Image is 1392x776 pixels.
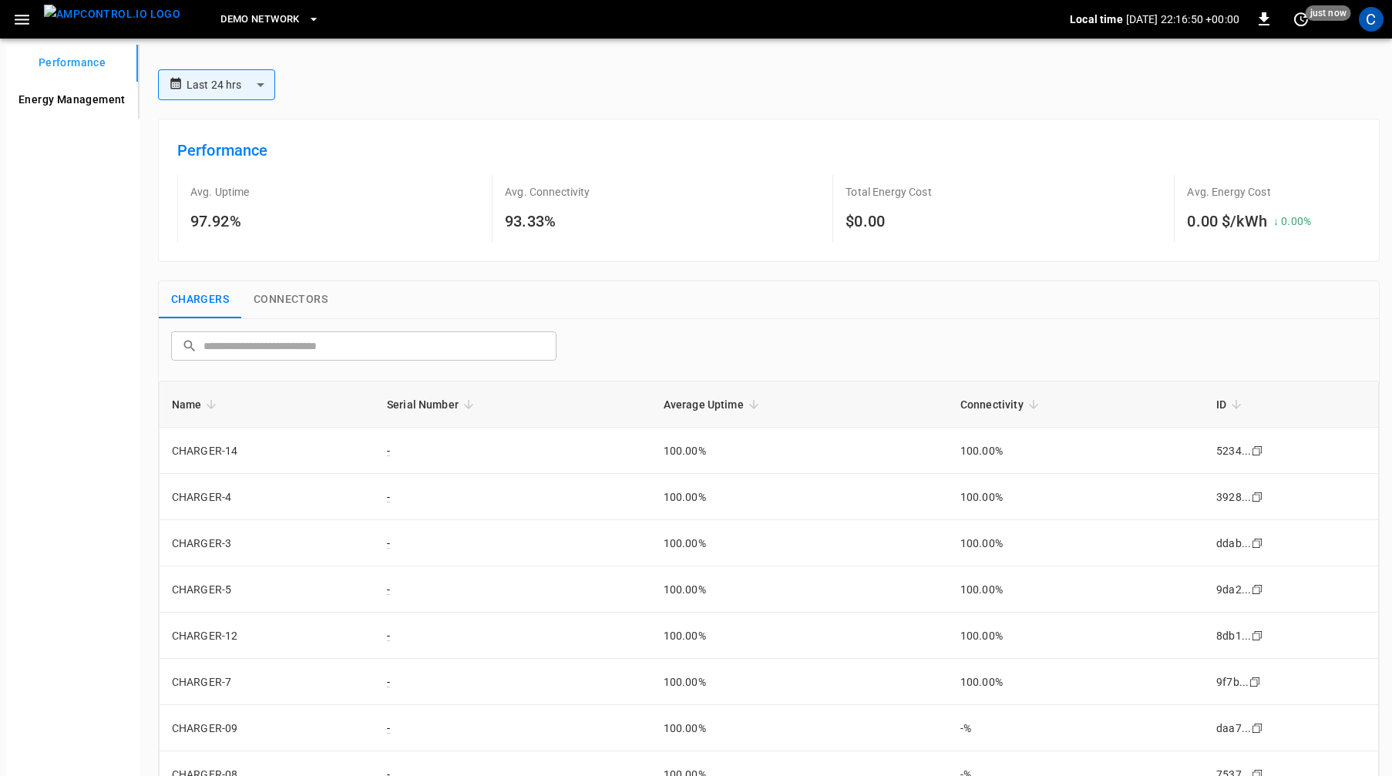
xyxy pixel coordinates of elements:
td: -% [948,705,1204,751]
div: Last 24 hrs [187,70,275,99]
td: CHARGER-3 [160,520,375,566]
p: Avg. Uptime [190,184,250,200]
div: ddab... [1216,536,1251,551]
td: CHARGER-5 [160,566,375,613]
div: copy [1248,674,1263,690]
a: - [387,676,390,688]
span: ID [1216,395,1246,414]
td: 100.00% [651,566,948,613]
p: [DATE] 22:16:50 +00:00 [1126,12,1239,27]
div: copy [1250,535,1266,552]
span: ↓ 0.00 % [1273,215,1311,227]
span: Average Uptime [664,395,764,414]
td: 100.00% [651,474,948,520]
span: Serial Number [387,395,479,414]
div: 8db1... [1216,628,1251,643]
a: - [387,491,390,503]
td: 100.00% [948,659,1204,705]
div: copy [1250,720,1266,737]
div: profile-icon [1359,7,1384,32]
td: CHARGER-4 [160,474,375,520]
div: analytics-navigator-tabs [6,45,138,119]
td: 100.00% [948,566,1204,613]
td: 100.00% [651,520,948,566]
span: Name [172,395,222,414]
h6: 93.33% [505,209,590,233]
div: daa7... [1216,721,1251,736]
td: 100.00% [651,613,948,659]
td: 100.00% [651,659,948,705]
span: just now [1306,5,1351,21]
div: Compared to last period [1267,207,1311,229]
h6: $0.00 [846,209,932,233]
button: Connectors [241,281,340,318]
button: Energy Management [6,82,138,119]
td: CHARGER-7 [160,659,375,705]
a: - [387,537,390,549]
div: 5234... [1216,443,1251,459]
div: copy [1250,489,1266,506]
button: set refresh interval [1289,7,1313,32]
a: - [387,583,390,596]
p: Avg. Connectivity [505,184,590,200]
p: Avg. Energy Cost [1187,184,1270,200]
p: Local time [1070,12,1123,27]
td: 100.00% [948,428,1204,474]
a: - [387,722,390,734]
td: CHARGER-09 [160,705,375,751]
div: 9da2... [1216,582,1251,597]
td: 100.00% [948,613,1204,659]
a: - [387,630,390,642]
td: 100.00% [948,474,1204,520]
td: 100.00% [651,428,948,474]
div: 3928... [1216,489,1251,505]
p: Total Energy Cost [846,184,932,200]
td: CHARGER-14 [160,428,375,474]
span: Connectivity [960,395,1044,414]
a: - [387,445,390,457]
div: copy [1250,581,1266,598]
td: 100.00% [948,520,1204,566]
div: copy [1250,627,1266,644]
h6: 97.92% [190,209,250,233]
button: Chargers [159,281,241,318]
h6: 0.00 $ /kWh [1187,209,1267,233]
h6: Performance [177,138,1360,163]
div: copy [1250,442,1266,459]
td: CHARGER-12 [160,613,375,659]
span: DEMO NETWORK [220,11,299,29]
img: ampcontrol.io logo [44,5,180,24]
button: Performance [6,45,138,82]
td: 100.00% [651,705,948,751]
div: 9f7b... [1216,674,1249,690]
button: DEMO NETWORK [214,5,325,35]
